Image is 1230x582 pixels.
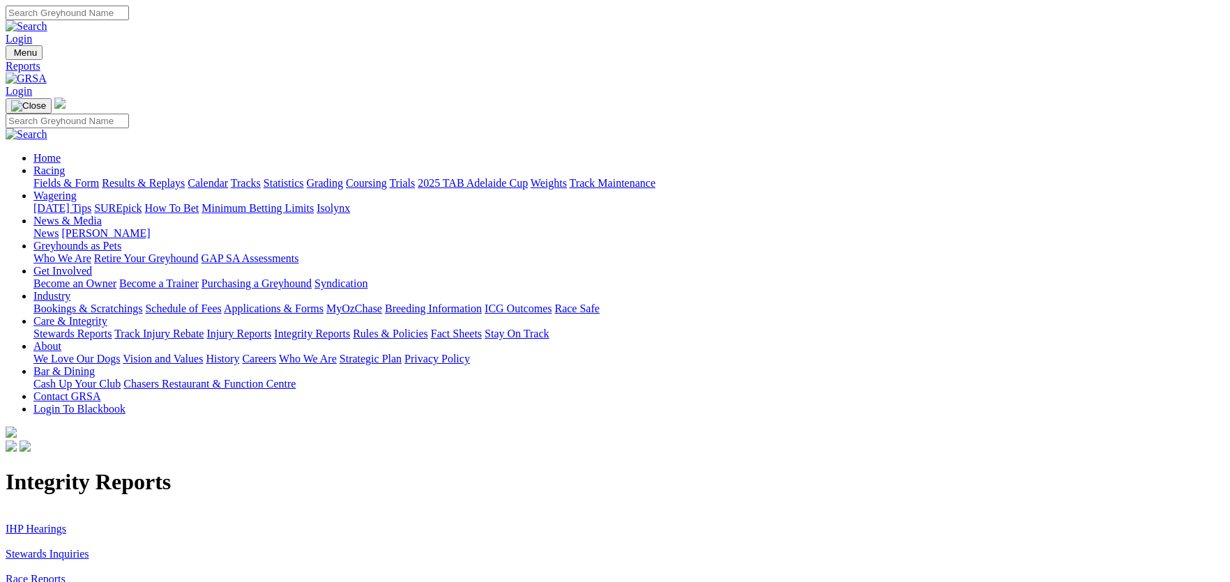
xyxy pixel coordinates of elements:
a: Who We Are [33,252,91,264]
a: Grading [307,177,343,189]
img: logo-grsa-white.png [54,98,66,109]
a: IHP Hearings [6,523,66,535]
a: Chasers Restaurant & Function Centre [123,378,296,390]
img: GRSA [6,72,47,85]
a: Wagering [33,190,77,201]
a: Fact Sheets [431,328,482,339]
a: Stewards Reports [33,328,112,339]
div: Wagering [33,202,1224,215]
a: Purchasing a Greyhound [202,277,312,289]
a: Login [6,85,32,97]
a: GAP SA Assessments [202,252,299,264]
a: Stewards Inquiries [6,548,89,560]
img: Search [6,20,47,33]
a: Login To Blackbook [33,403,126,415]
img: Close [11,100,46,112]
a: Schedule of Fees [145,303,221,314]
a: Privacy Policy [404,353,470,365]
h1: Integrity Reports [6,469,1224,495]
img: Search [6,128,47,141]
button: Toggle navigation [6,45,43,60]
a: Fields & Form [33,177,99,189]
a: How To Bet [145,202,199,214]
a: Login [6,33,32,45]
a: History [206,353,239,365]
a: Track Injury Rebate [114,328,204,339]
a: Isolynx [317,202,350,214]
a: SUREpick [94,202,142,214]
a: Cash Up Your Club [33,378,121,390]
a: 2025 TAB Adelaide Cup [418,177,528,189]
a: Rules & Policies [353,328,428,339]
a: Get Involved [33,265,92,277]
a: Tracks [231,177,261,189]
div: Greyhounds as Pets [33,252,1224,265]
img: twitter.svg [20,441,31,452]
a: Contact GRSA [33,390,100,402]
a: Trials [389,177,415,189]
div: Care & Integrity [33,328,1224,340]
a: ICG Outcomes [485,303,552,314]
a: Statistics [264,177,304,189]
a: Become an Owner [33,277,116,289]
a: MyOzChase [326,303,382,314]
div: Get Involved [33,277,1224,290]
a: Injury Reports [206,328,271,339]
a: Retire Your Greyhound [94,252,199,264]
div: News & Media [33,227,1224,240]
input: Search [6,114,129,128]
a: Racing [33,164,65,176]
a: Become a Trainer [119,277,199,289]
div: Bar & Dining [33,378,1224,390]
a: Greyhounds as Pets [33,240,121,252]
a: Syndication [314,277,367,289]
a: Home [33,152,61,164]
a: Coursing [346,177,387,189]
a: About [33,340,61,352]
a: [DATE] Tips [33,202,91,214]
a: [PERSON_NAME] [61,227,150,239]
div: Industry [33,303,1224,315]
a: Breeding Information [385,303,482,314]
a: Results & Replays [102,177,185,189]
a: Bookings & Scratchings [33,303,142,314]
a: Industry [33,290,70,302]
a: Bar & Dining [33,365,95,377]
img: logo-grsa-white.png [6,427,17,438]
a: Careers [242,353,276,365]
a: Track Maintenance [570,177,655,189]
a: Weights [531,177,567,189]
a: Calendar [188,177,228,189]
input: Search [6,6,129,20]
a: Reports [6,60,1224,72]
span: Menu [14,47,37,58]
div: Racing [33,177,1224,190]
div: About [33,353,1224,365]
a: News [33,227,59,239]
img: facebook.svg [6,441,17,452]
a: Vision and Values [123,353,203,365]
a: Care & Integrity [33,315,107,327]
a: Minimum Betting Limits [202,202,314,214]
a: Applications & Forms [224,303,324,314]
a: Integrity Reports [274,328,350,339]
button: Toggle navigation [6,98,52,114]
a: Stay On Track [485,328,549,339]
a: Strategic Plan [340,353,402,365]
a: Race Safe [554,303,599,314]
a: We Love Our Dogs [33,353,120,365]
a: News & Media [33,215,102,227]
a: Who We Are [279,353,337,365]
